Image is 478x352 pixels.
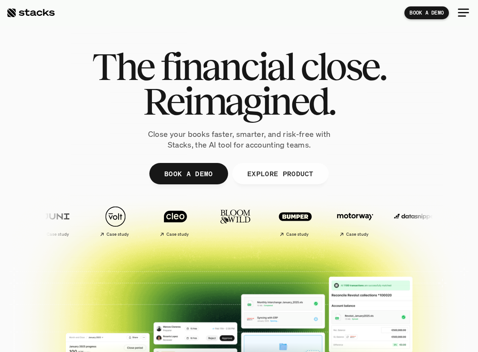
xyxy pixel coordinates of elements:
h2: Case study [107,232,129,237]
p: Close your books faster, smarter, and risk-free with Stacks, the AI tool for accounting teams. [137,129,342,150]
h2: Case study [47,232,69,237]
h2: Case study [286,232,309,237]
h2: Case study [346,232,369,237]
a: EXPLORE PRODUCT [232,163,329,184]
p: BOOK A DEMO [410,10,444,16]
p: EXPLORE PRODUCT [247,168,314,180]
a: Case study [267,201,323,240]
a: BOOK A DEMO [404,6,449,19]
span: financial [160,49,294,84]
span: Reimagined. [143,84,335,118]
h2: Case study [166,232,189,237]
a: BOOK A DEMO [149,163,228,184]
a: Case study [88,201,143,240]
span: close. [300,49,386,84]
a: Privacy Policy [75,163,113,169]
a: Case study [28,201,83,240]
span: The [92,49,154,84]
a: Case study [148,201,203,240]
a: Case study [327,201,383,240]
p: BOOK A DEMO [164,168,213,180]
